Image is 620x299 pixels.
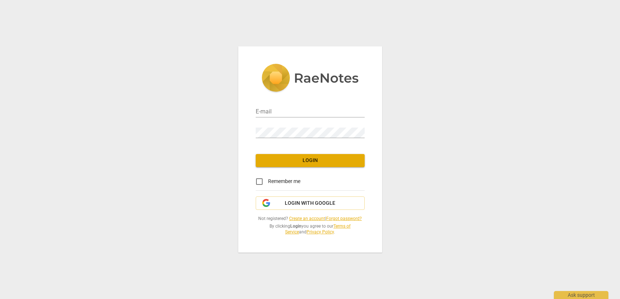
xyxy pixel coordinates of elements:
[256,216,365,222] span: Not registered? |
[262,157,359,164] span: Login
[285,200,335,207] span: Login with Google
[290,224,301,229] b: Login
[326,216,362,221] a: Forgot password?
[256,196,365,210] button: Login with Google
[268,178,300,185] span: Remember me
[554,291,608,299] div: Ask support
[262,64,359,94] img: 5ac2273c67554f335776073100b6d88f.svg
[307,229,334,234] a: Privacy Policy
[256,223,365,235] span: By clicking you agree to our and .
[289,216,325,221] a: Create an account
[256,154,365,167] button: Login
